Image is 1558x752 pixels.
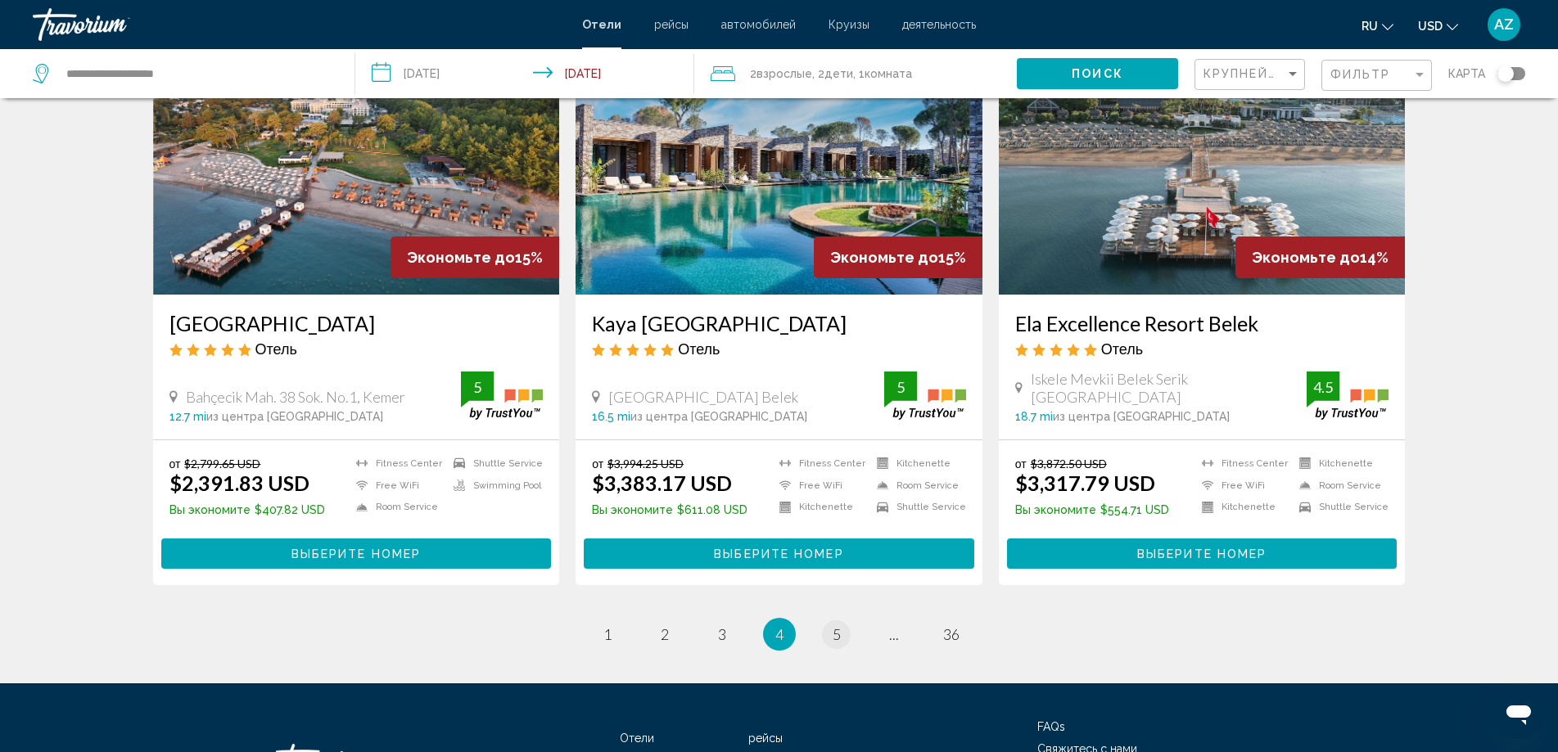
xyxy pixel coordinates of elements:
div: 5 [461,377,494,397]
li: Shuttle Service [445,457,543,471]
span: карта [1448,62,1485,85]
a: Hotel image [153,33,560,295]
span: Отель [255,340,297,358]
span: Bahçecik Mah. 38 Sok. No.1, Kemer [186,388,405,406]
span: Выберите номер [291,547,421,561]
a: рейсы [748,732,783,745]
span: Крупнейшие сбережения [1203,67,1399,80]
a: Hotel image [576,33,982,295]
mat-select: Sort by [1203,68,1300,82]
a: FAQs [1037,720,1065,733]
span: ru [1362,20,1378,33]
button: Change language [1362,14,1393,38]
li: Free WiFi [771,479,869,493]
span: Выберите номер [714,547,843,561]
iframe: Кнопка запуска окна обмена сообщениями [1493,687,1545,739]
img: trustyou-badge.svg [461,371,543,420]
span: Iskele Mevkii Belek Serik [GEOGRAPHIC_DATA] [1031,370,1307,406]
span: [GEOGRAPHIC_DATA] Belek [608,388,798,406]
span: Отель [678,340,720,358]
a: рейсы [654,18,689,31]
span: Вы экономите [592,503,673,516]
div: 15% [391,236,559,278]
button: Travelers: 2 adults, 2 children [694,49,1017,98]
a: Выберите номер [1007,543,1398,561]
div: 5 star Hotel [1015,340,1389,358]
del: $3,872.50 USD [1031,457,1107,471]
ins: $3,317.79 USD [1015,471,1155,495]
a: Отели [620,732,654,745]
li: Free WiFi [348,479,445,493]
span: Комната [865,67,912,80]
a: Выберите номер [584,543,974,561]
div: 5 [884,377,917,397]
img: Hotel image [999,33,1406,295]
span: Дети [824,67,853,80]
span: 36 [943,625,960,643]
span: AZ [1494,16,1514,33]
img: trustyou-badge.svg [884,371,966,420]
ins: $3,383.17 USD [592,471,732,495]
p: $611.08 USD [592,503,747,516]
li: Kitchenette [1291,457,1389,471]
div: 15% [814,236,982,278]
del: $3,994.25 USD [607,457,684,471]
button: Выберите номер [1007,538,1398,569]
span: Вы экономите [169,503,251,516]
span: 16.5 mi [592,410,630,423]
p: $407.82 USD [169,503,325,516]
span: , 2 [812,62,853,85]
span: Поиск [1072,68,1123,81]
span: 18.7 mi [1015,410,1053,423]
span: из центра [GEOGRAPHIC_DATA] [206,410,383,423]
div: 5 star Hotel [169,340,544,358]
h3: Kaya [GEOGRAPHIC_DATA] [592,311,966,335]
div: 4.5 [1307,377,1339,397]
a: деятельность [902,18,976,31]
span: из центра [GEOGRAPHIC_DATA] [630,410,807,423]
li: Room Service [348,500,445,514]
button: Toggle map [1485,66,1525,81]
del: $2,799.65 USD [184,457,260,471]
span: Экономьте до [830,249,938,266]
span: Взрослые [756,67,812,80]
li: Kitchenette [869,457,966,471]
span: от [1015,457,1027,471]
button: Filter [1321,59,1432,92]
span: 2 [750,62,812,85]
a: автомобилей [721,18,796,31]
a: Travorium [33,8,566,41]
img: trustyou-badge.svg [1307,371,1389,420]
span: 3 [718,625,726,643]
li: Free WiFi [1194,479,1291,493]
button: Check-in date: Aug 31, 2025 Check-out date: Sep 5, 2025 [355,49,694,98]
a: [GEOGRAPHIC_DATA] [169,311,544,335]
span: , 1 [853,62,912,85]
div: 5 star Hotel [592,340,966,358]
span: Отель [1101,340,1143,358]
button: Поиск [1017,58,1178,88]
span: из центра [GEOGRAPHIC_DATA] [1053,410,1230,423]
li: Fitness Center [771,457,869,471]
span: Фильтр [1330,68,1391,81]
li: Shuttle Service [869,500,966,514]
ins: $2,391.83 USD [169,471,309,495]
span: 5 [833,625,841,643]
span: Круизы [829,18,869,31]
a: Ela Excellence Resort Belek [1015,311,1389,335]
a: Отели [582,18,621,31]
span: 2 [661,625,669,643]
span: от [169,457,181,471]
p: $554.71 USD [1015,503,1169,516]
a: Выберите номер [161,543,552,561]
li: Room Service [869,479,966,493]
span: USD [1418,20,1443,33]
button: Выберите номер [161,538,552,569]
